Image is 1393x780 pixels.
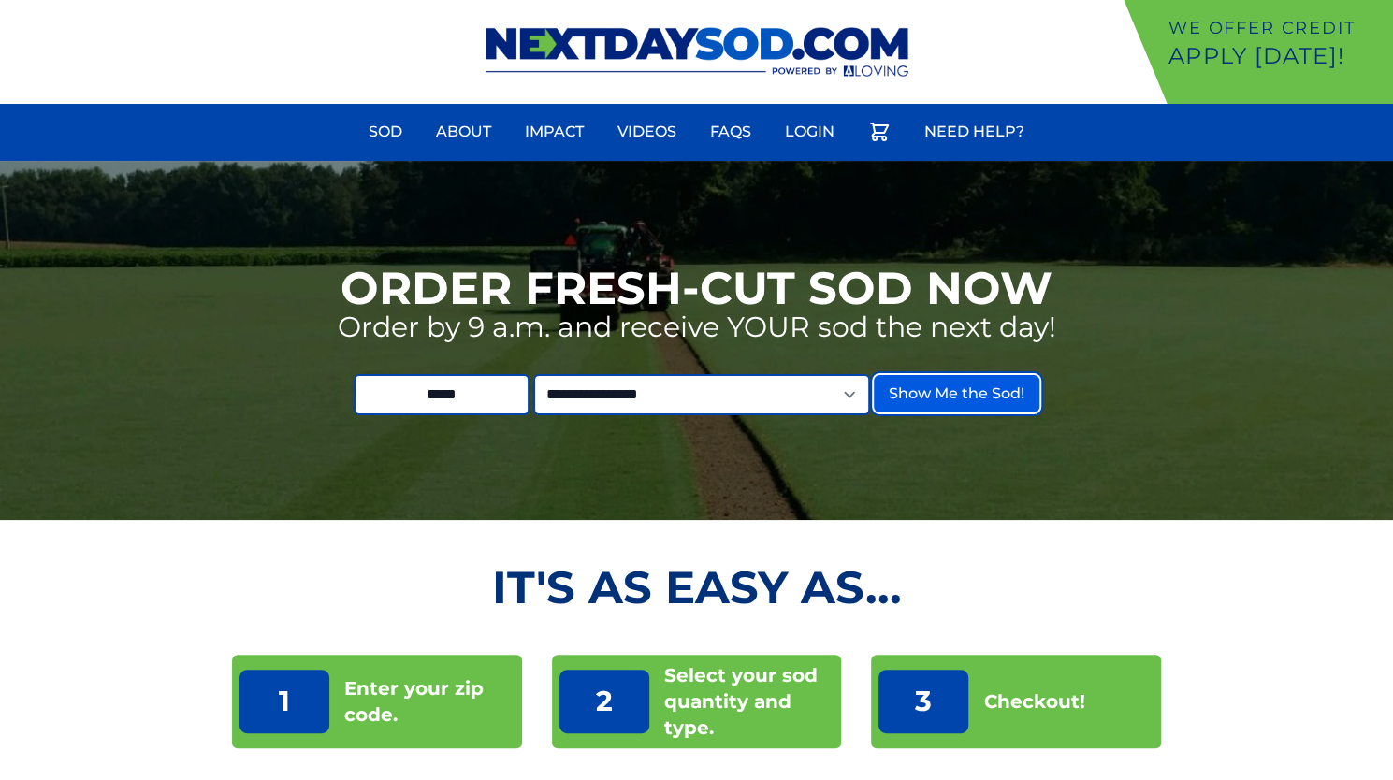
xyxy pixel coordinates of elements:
p: 1 [239,670,329,733]
a: Need Help? [913,109,1036,154]
a: Login [774,109,846,154]
a: About [425,109,502,154]
h2: It's as Easy As... [232,565,1161,610]
p: 2 [559,670,649,733]
p: Select your sod quantity and type. [664,662,834,741]
p: Checkout! [983,688,1084,715]
p: 3 [878,670,968,733]
p: Enter your zip code. [344,675,515,728]
a: Sod [357,109,414,154]
a: FAQs [699,109,762,154]
p: We offer Credit [1168,15,1386,41]
a: Videos [606,109,688,154]
h1: Order Fresh-Cut Sod Now [341,266,1052,311]
button: Show Me the Sod! [874,375,1039,412]
p: Order by 9 a.m. and receive YOUR sod the next day! [338,311,1056,344]
a: Impact [514,109,595,154]
p: Apply [DATE]! [1168,41,1386,71]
